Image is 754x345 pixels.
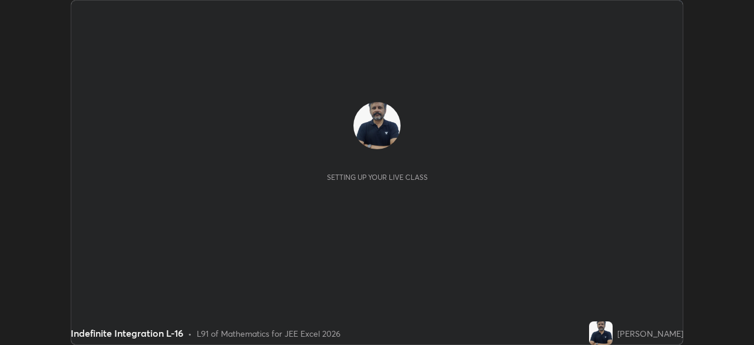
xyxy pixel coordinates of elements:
div: [PERSON_NAME] [617,327,683,340]
img: d8b87e4e38884df7ad8779d510b27699.jpg [589,321,613,345]
div: Setting up your live class [327,173,428,182]
div: Indefinite Integration L-16 [71,326,183,340]
div: • [188,327,192,340]
img: d8b87e4e38884df7ad8779d510b27699.jpg [353,102,401,149]
div: L91 of Mathematics for JEE Excel 2026 [197,327,340,340]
